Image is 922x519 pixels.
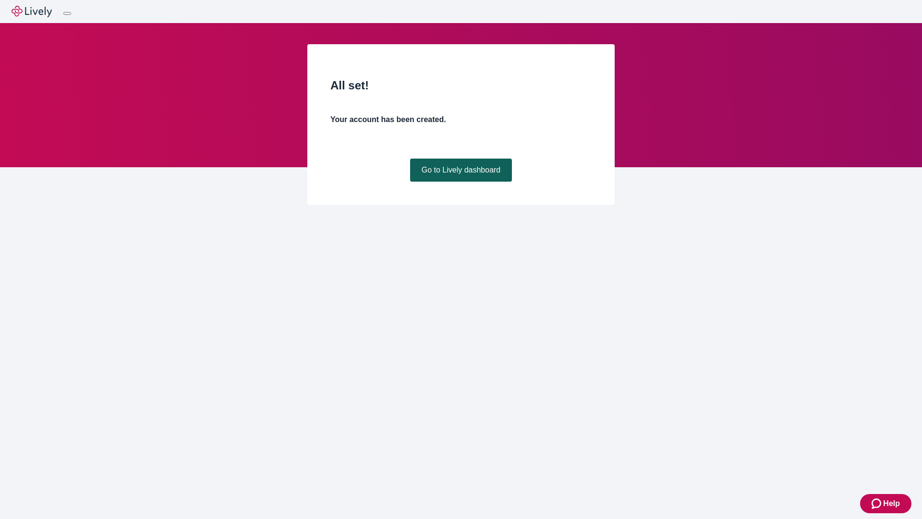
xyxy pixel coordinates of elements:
a: Go to Lively dashboard [410,159,512,182]
button: Zendesk support iconHelp [860,494,911,513]
img: Lively [12,6,52,17]
h4: Your account has been created. [330,114,592,125]
button: Log out [63,12,71,15]
span: Help [883,498,900,509]
svg: Zendesk support icon [872,498,883,509]
h2: All set! [330,77,592,94]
